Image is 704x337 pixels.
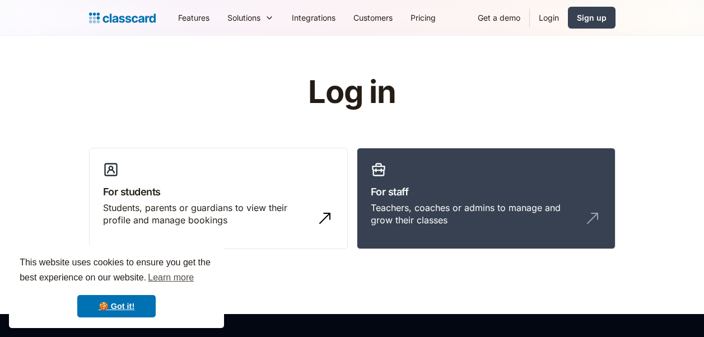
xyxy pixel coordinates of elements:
[577,12,607,24] div: Sign up
[218,5,283,30] div: Solutions
[146,269,195,286] a: learn more about cookies
[89,10,156,26] a: home
[357,148,616,250] a: For staffTeachers, coaches or admins to manage and grow their classes
[344,5,402,30] a: Customers
[371,184,602,199] h3: For staff
[568,7,616,29] a: Sign up
[402,5,445,30] a: Pricing
[530,5,568,30] a: Login
[9,245,224,328] div: cookieconsent
[227,12,260,24] div: Solutions
[89,148,348,250] a: For studentsStudents, parents or guardians to view their profile and manage bookings
[103,202,311,227] div: Students, parents or guardians to view their profile and manage bookings
[77,295,156,317] a: dismiss cookie message
[371,202,579,227] div: Teachers, coaches or admins to manage and grow their classes
[174,75,530,110] h1: Log in
[169,5,218,30] a: Features
[20,256,213,286] span: This website uses cookies to ensure you get the best experience on our website.
[103,184,334,199] h3: For students
[469,5,529,30] a: Get a demo
[283,5,344,30] a: Integrations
